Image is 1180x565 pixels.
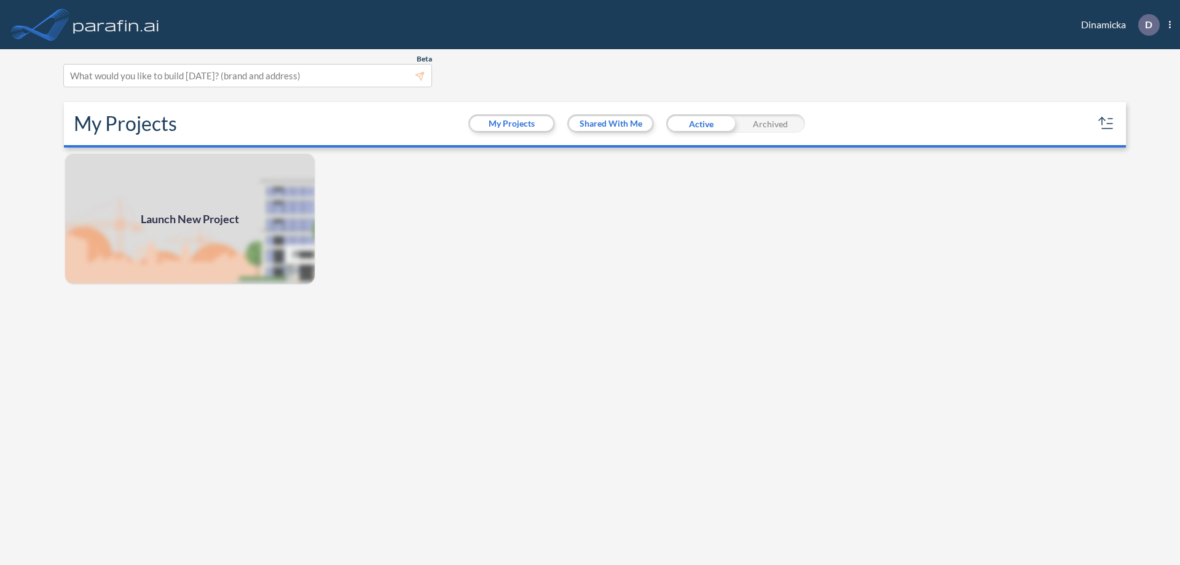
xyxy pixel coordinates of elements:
[64,152,316,285] img: add
[1145,19,1152,30] p: D
[71,12,162,37] img: logo
[141,211,239,227] span: Launch New Project
[470,116,553,131] button: My Projects
[569,116,652,131] button: Shared With Me
[417,54,432,64] span: Beta
[666,114,736,133] div: Active
[1063,14,1171,36] div: Dinamicka
[736,114,805,133] div: Archived
[1096,114,1116,133] button: sort
[64,152,316,285] a: Launch New Project
[74,112,177,135] h2: My Projects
